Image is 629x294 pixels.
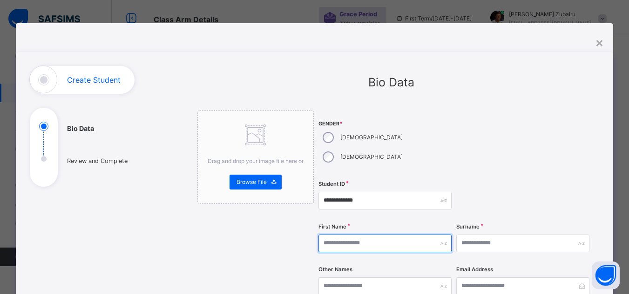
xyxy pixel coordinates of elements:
label: First Name [318,223,346,231]
label: Email Address [456,266,493,274]
span: Gender [318,120,452,128]
div: Drag and drop your image file here orBrowse File [197,110,314,204]
span: Browse File [237,178,267,186]
label: Student ID [318,180,345,188]
h1: Create Student [67,76,121,84]
span: Bio Data [368,75,414,89]
div: × [595,33,604,52]
label: Other Names [318,266,352,274]
span: Drag and drop your image file here or [208,157,304,164]
label: [DEMOGRAPHIC_DATA] [340,133,403,142]
button: Open asap [592,261,620,289]
label: Surname [456,223,480,231]
label: [DEMOGRAPHIC_DATA] [340,153,403,161]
